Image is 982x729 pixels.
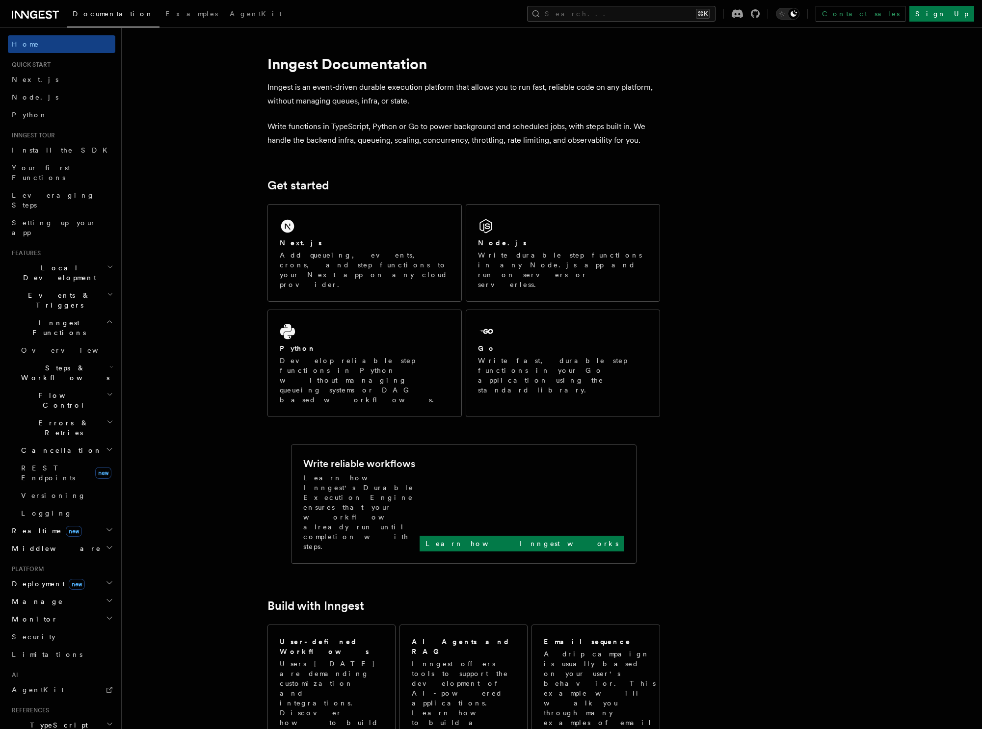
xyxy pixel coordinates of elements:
span: Flow Control [17,391,106,410]
h2: Python [280,343,316,353]
span: Platform [8,565,44,573]
span: Leveraging Steps [12,191,95,209]
span: Install the SDK [12,146,113,154]
button: Monitor [8,610,115,628]
button: Errors & Retries [17,414,115,442]
span: Inngest tour [8,131,55,139]
button: Toggle dark mode [776,8,799,20]
p: Develop reliable step functions in Python without managing queueing systems or DAG based workflows. [280,356,450,405]
span: Deployment [8,579,85,589]
h2: Go [478,343,496,353]
span: Documentation [73,10,154,18]
p: Write functions in TypeScript, Python or Go to power background and scheduled jobs, with steps bu... [267,120,660,147]
span: Logging [21,509,72,517]
a: Contact sales [816,6,905,22]
span: Versioning [21,492,86,499]
kbd: ⌘K [696,9,710,19]
span: Overview [21,346,122,354]
h2: Email sequence [544,637,631,647]
p: Write durable step functions in any Node.js app and run on servers or serverless. [478,250,648,289]
span: Middleware [8,544,101,553]
a: Versioning [17,487,115,504]
h2: Next.js [280,238,322,248]
span: Cancellation [17,445,102,455]
span: AI [8,671,18,679]
button: Local Development [8,259,115,286]
a: Overview [17,341,115,359]
h2: User-defined Workflows [280,637,383,656]
a: REST Endpointsnew [17,459,115,487]
button: Manage [8,593,115,610]
span: Monitor [8,614,58,624]
a: Next.js [8,71,115,88]
a: Setting up your app [8,214,115,241]
span: Inngest Functions [8,318,106,338]
p: Add queueing, events, crons, and step functions to your Next app on any cloud provider. [280,250,450,289]
span: new [66,526,82,537]
span: Steps & Workflows [17,363,109,383]
a: Python [8,106,115,124]
a: Node.jsWrite durable step functions in any Node.js app and run on servers or serverless. [466,204,660,302]
a: Security [8,628,115,646]
span: References [8,706,49,714]
button: Inngest Functions [8,314,115,341]
a: Learn how Inngest works [420,536,624,551]
button: Cancellation [17,442,115,459]
a: Examples [159,3,224,26]
p: Learn how Inngest's Durable Execution Engine ensures that your workflow already run until complet... [303,473,420,551]
span: Security [12,633,55,641]
p: Inngest is an event-driven durable execution platform that allows you to run fast, reliable code ... [267,80,660,108]
a: Home [8,35,115,53]
a: Get started [267,179,329,192]
span: Manage [8,597,63,606]
span: Errors & Retries [17,418,106,438]
a: PythonDevelop reliable step functions in Python without managing queueing systems or DAG based wo... [267,310,462,417]
span: Quick start [8,61,51,69]
a: Documentation [67,3,159,27]
button: Search...⌘K [527,6,716,22]
h2: Write reliable workflows [303,457,415,470]
button: Steps & Workflows [17,359,115,387]
a: Node.js [8,88,115,106]
a: AgentKit [224,3,288,26]
a: Sign Up [909,6,974,22]
span: Next.js [12,76,58,83]
span: Features [8,249,41,257]
span: Setting up your app [12,219,96,236]
span: Limitations [12,651,82,658]
span: new [95,467,111,479]
a: Build with Inngest [267,599,364,613]
div: Inngest Functions [8,341,115,522]
button: Deploymentnew [8,575,115,593]
p: Write fast, durable step functions in your Go application using the standard library. [478,356,648,395]
span: AgentKit [12,686,64,694]
span: Events & Triggers [8,290,107,310]
span: Local Development [8,263,107,283]
button: Flow Control [17,387,115,414]
span: REST Endpoints [21,464,75,482]
h1: Inngest Documentation [267,55,660,73]
a: Next.jsAdd queueing, events, crons, and step functions to your Next app on any cloud provider. [267,204,462,302]
button: Events & Triggers [8,286,115,314]
a: Leveraging Steps [8,186,115,214]
span: AgentKit [230,10,282,18]
button: Middleware [8,540,115,557]
span: Python [12,111,48,119]
a: AgentKit [8,681,115,699]
span: new [69,579,85,590]
a: Limitations [8,646,115,663]
span: Node.js [12,93,58,101]
h2: Node.js [478,238,527,248]
a: Install the SDK [8,141,115,159]
a: Your first Functions [8,159,115,186]
h2: AI Agents and RAG [412,637,517,656]
a: Logging [17,504,115,522]
span: Your first Functions [12,164,70,182]
a: GoWrite fast, durable step functions in your Go application using the standard library. [466,310,660,417]
p: Learn how Inngest works [425,539,618,548]
span: Realtime [8,526,82,536]
span: Home [12,39,39,49]
button: Realtimenew [8,522,115,540]
span: Examples [165,10,218,18]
